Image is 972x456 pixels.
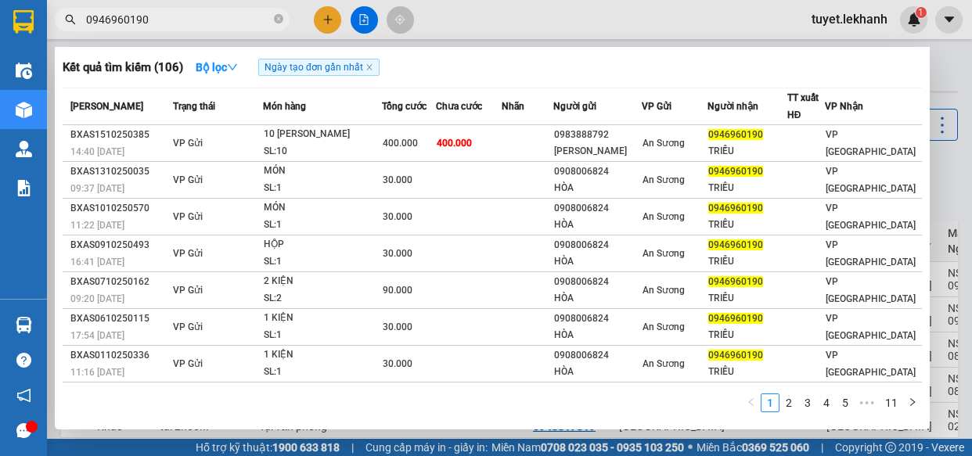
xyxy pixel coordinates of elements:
span: 0946960190 [708,239,763,250]
div: TRIỀU [708,253,786,270]
div: HÒA [554,327,641,343]
span: Chưa cước [436,101,482,112]
li: 4 [817,393,836,412]
span: 0946960190 [708,203,763,214]
span: Trạng thái [173,101,215,112]
li: 1 [761,393,779,412]
span: close [365,63,373,71]
a: 11 [880,394,902,411]
h3: Kết quả tìm kiếm ( 106 ) [63,59,183,76]
img: warehouse-icon [16,63,32,79]
img: solution-icon [16,180,32,196]
span: 30.000 [383,358,412,369]
span: 0946960190 [708,129,763,140]
div: 2 KIỆN [264,273,381,290]
div: TRIỀU [708,143,786,160]
div: SL: 10 [264,143,381,160]
span: An Sương [643,248,685,259]
div: HÒA [554,364,641,380]
span: ••• [855,393,880,412]
span: 09:37 [DATE] [70,183,124,194]
img: warehouse-icon [16,141,32,157]
div: SL: 1 [264,327,381,344]
div: BXAS0710250162 [70,274,168,290]
a: 4 [818,394,835,411]
li: 11 [880,393,903,412]
div: TRIỀU [708,364,786,380]
div: SL: 2 [264,290,381,307]
div: 1 KIỆN [264,383,381,400]
div: BXAS1510250385 [70,127,168,143]
span: 0946960190 [708,350,763,361]
li: Previous Page [742,393,761,412]
span: 400.000 [383,138,418,149]
img: warehouse-icon [16,317,32,333]
span: An Sương [643,211,685,222]
span: message [16,423,31,438]
span: 30.000 [383,248,412,259]
button: right [903,393,922,412]
li: Next 5 Pages [855,393,880,412]
span: VP [GEOGRAPHIC_DATA] [826,276,916,304]
div: BXAS0910250493 [70,237,168,253]
span: 400.000 [437,138,472,149]
div: HÒA [554,217,641,233]
span: notification [16,388,31,403]
span: 14:40 [DATE] [70,146,124,157]
span: An Sương [643,174,685,185]
div: SL: 1 [264,180,381,197]
div: HÒA [554,253,641,270]
div: HỘP [264,236,381,253]
div: BXAS1310250035 [70,163,168,180]
span: An Sương [643,358,685,369]
a: 1 [761,394,779,411]
div: 0908006824 [554,163,641,180]
span: 17:54 [DATE] [70,330,124,341]
span: search [65,14,76,25]
span: [PERSON_NAME] [70,101,143,112]
button: Bộ lọcdown [183,55,250,80]
span: VP Gửi [173,321,203,332]
div: SL: 1 [264,253,381,271]
span: VP Gửi [642,101,671,112]
input: Tìm tên, số ĐT hoặc mã đơn [86,11,271,28]
button: left [742,393,761,412]
span: 16:41 [DATE] [70,257,124,267]
span: VP [GEOGRAPHIC_DATA] [826,313,916,341]
div: [PERSON_NAME] [554,143,641,160]
span: An Sương [643,285,685,296]
img: logo-vxr [13,10,34,34]
span: VP Gửi [173,138,203,149]
div: 10 [PERSON_NAME] [264,126,381,143]
span: close-circle [274,14,283,23]
span: TT xuất HĐ [787,92,819,120]
div: 1 KIỆN [264,310,381,327]
span: VP Gửi [173,285,203,296]
span: 11:16 [DATE] [70,367,124,378]
a: 2 [780,394,797,411]
div: BXAS0110250336 [70,347,168,364]
div: BXAS0610250115 [70,311,168,327]
div: 0908006824 [554,237,641,253]
div: TRIỀU [708,327,786,343]
div: 0983888792 [554,127,641,143]
span: VP [GEOGRAPHIC_DATA] [826,129,916,157]
div: TRIỀU [708,290,786,307]
div: 0908006824 [554,311,641,327]
span: Tổng cước [382,101,427,112]
span: VP Gửi [173,174,203,185]
strong: Bộ lọc [196,61,238,74]
span: VP Gửi [173,248,203,259]
div: HÒA [554,290,641,307]
div: BXAS1010250570 [70,200,168,217]
span: question-circle [16,353,31,368]
span: VP [GEOGRAPHIC_DATA] [826,166,916,194]
span: Người gửi [553,101,596,112]
span: 0946960190 [708,313,763,324]
div: MÓN [264,199,381,217]
span: 30.000 [383,211,412,222]
span: VP Nhận [825,101,863,112]
img: warehouse-icon [16,102,32,118]
div: SL: 1 [264,217,381,234]
span: 30.000 [383,174,412,185]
